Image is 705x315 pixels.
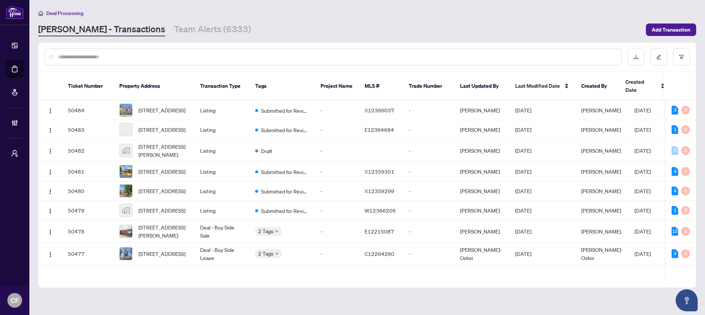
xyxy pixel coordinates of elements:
div: 0 [681,125,690,134]
th: Transaction Type [194,72,249,101]
td: 50482 [62,140,113,162]
button: download [628,48,644,65]
img: Logo [47,169,53,175]
span: [PERSON_NAME] [581,168,621,175]
td: - [403,181,454,201]
img: Logo [47,251,53,257]
img: thumbnail-img [120,204,132,217]
td: - [315,101,359,120]
span: [DATE] [634,188,651,194]
span: [DATE] [515,107,531,113]
td: - [315,162,359,181]
td: 50477 [62,243,113,265]
td: Listing [194,101,249,120]
td: - [403,162,454,181]
span: Draft [261,147,272,155]
td: Listing [194,181,249,201]
div: 3 [672,106,678,115]
span: W12366206 [365,207,396,214]
img: Logo [47,208,53,214]
div: 13 [672,227,678,236]
img: Logo [47,127,53,133]
span: user-switch [11,150,18,157]
span: home [38,11,43,16]
th: Ticket Number [62,72,113,101]
span: Deal Processing [46,10,83,17]
span: Submitted for Review [261,126,309,134]
div: 0 [681,106,690,115]
span: filter [679,54,684,59]
span: Add Transaction [652,24,690,36]
img: logo [6,6,23,19]
td: [PERSON_NAME] [454,162,509,181]
th: Created By [575,72,619,101]
span: down [275,229,279,233]
span: [STREET_ADDRESS] [138,106,185,114]
div: 0 [681,146,690,155]
th: Property Address [113,72,194,101]
td: 50483 [62,120,113,140]
span: [STREET_ADDRESS] [138,206,185,214]
span: [DATE] [634,147,651,154]
img: thumbnail-img [120,225,132,238]
td: - [403,120,454,140]
td: Listing [194,120,249,140]
img: thumbnail-img [120,144,132,157]
button: Logo [44,124,56,135]
td: - [315,140,359,162]
button: Add Transaction [646,23,696,36]
img: Logo [47,189,53,195]
td: Listing [194,162,249,181]
span: X12359299 [365,188,394,194]
th: Last Updated By [454,72,509,101]
span: Last Modified Date [515,82,560,90]
td: Listing [194,140,249,162]
td: - [403,201,454,220]
span: [DATE] [515,168,531,175]
span: E12215087 [365,228,394,235]
td: - [403,243,454,265]
span: 2 Tags [258,249,274,258]
span: [PERSON_NAME] [581,107,621,113]
div: 0 [681,249,690,258]
span: [DATE] [515,188,531,194]
td: [PERSON_NAME] [454,120,509,140]
span: [DATE] [634,228,651,235]
button: Logo [44,248,56,260]
button: Logo [44,225,56,237]
span: [PERSON_NAME]-Oskoi [581,246,623,261]
span: [STREET_ADDRESS] [138,126,185,134]
div: 0 [681,167,690,176]
span: [PERSON_NAME] [581,207,621,214]
span: 2 Tags [258,227,274,235]
button: Logo [44,204,56,216]
th: Trade Number [403,72,454,101]
span: [STREET_ADDRESS] [138,167,185,175]
div: 0 [672,146,678,155]
span: [DATE] [515,228,531,235]
span: [STREET_ADDRESS] [138,250,185,258]
span: [DATE] [515,147,531,154]
div: 4 [672,167,678,176]
span: Submitted for Review [261,106,309,115]
span: [DATE] [634,107,651,113]
span: down [275,252,279,256]
div: 0 [681,187,690,195]
span: [PERSON_NAME] [581,228,621,235]
img: thumbnail-img [120,104,132,116]
img: thumbnail-img [120,185,132,197]
span: [DATE] [634,250,651,257]
img: Logo [47,108,53,114]
span: CF [11,295,19,305]
div: 4 [672,187,678,195]
td: - [315,201,359,220]
span: C12264280 [365,250,394,257]
span: [PERSON_NAME] [581,126,621,133]
span: X12359301 [365,168,394,175]
td: 50484 [62,101,113,120]
button: Logo [44,104,56,116]
span: [PERSON_NAME] [581,188,621,194]
img: Logo [47,148,53,154]
button: Open asap [676,289,698,311]
td: [PERSON_NAME] [454,101,509,120]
